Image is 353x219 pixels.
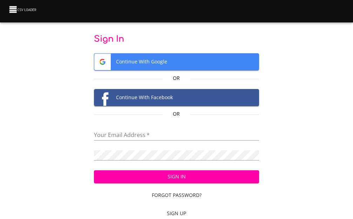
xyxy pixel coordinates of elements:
button: Google logoContinue With Google [94,53,259,70]
a: Forgot Password? [94,189,259,202]
button: Facebook logoContinue With Facebook [94,89,259,106]
span: Continue With Facebook [94,89,259,106]
span: Continue With Google [94,54,259,70]
img: CSV Loader [8,5,38,14]
img: Google logo [94,54,111,70]
p: Or [163,110,190,117]
p: Or [163,75,190,82]
p: Sign In [94,34,259,45]
img: Facebook logo [94,89,111,106]
button: Sign In [94,170,259,183]
span: Sign In [100,172,254,181]
span: Sign Up [97,209,257,218]
span: Forgot Password? [97,191,257,200]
